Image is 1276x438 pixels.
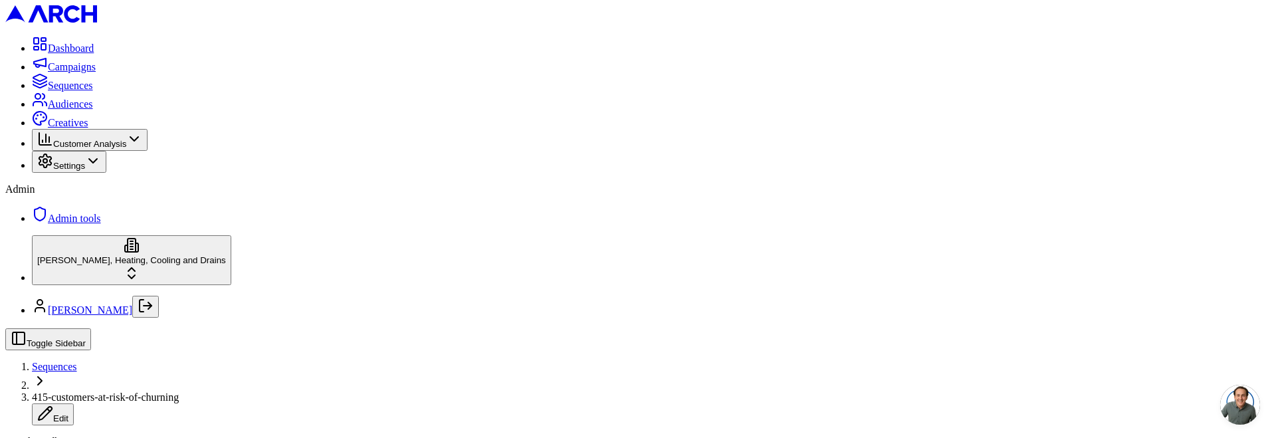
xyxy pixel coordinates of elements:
a: [PERSON_NAME] [48,304,132,316]
a: Audiences [32,98,93,110]
a: Sequences [32,361,77,372]
button: Log out [132,296,159,318]
button: [PERSON_NAME], Heating, Cooling and Drains [32,235,231,285]
span: Creatives [48,117,88,128]
div: Admin [5,183,1271,195]
button: Settings [32,151,106,173]
a: Admin tools [32,213,101,224]
span: Settings [53,161,85,171]
a: Creatives [32,117,88,128]
a: Sequences [32,80,93,91]
a: Dashboard [32,43,94,54]
span: Admin tools [48,213,101,224]
div: Open chat [1220,385,1260,425]
span: Audiences [48,98,93,110]
nav: breadcrumb [5,361,1271,425]
span: Toggle Sidebar [27,338,86,348]
a: Campaigns [32,61,96,72]
button: Edit [32,403,74,425]
span: Dashboard [48,43,94,54]
span: Customer Analysis [53,139,126,149]
button: Toggle Sidebar [5,328,91,350]
span: Campaigns [48,61,96,72]
button: Customer Analysis [32,129,148,151]
span: 415-customers-at-risk-of-churning [32,391,179,403]
span: Edit [53,413,68,423]
span: [PERSON_NAME], Heating, Cooling and Drains [37,255,226,265]
span: Sequences [48,80,93,91]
